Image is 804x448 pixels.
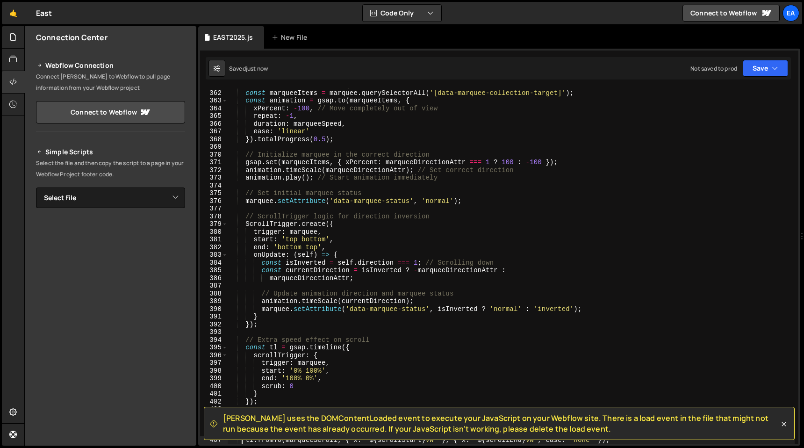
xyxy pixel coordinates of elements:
div: 389 [200,297,228,305]
div: 369 [200,143,228,151]
div: 398 [200,367,228,375]
div: 375 [200,189,228,197]
div: 372 [200,166,228,174]
div: 386 [200,275,228,282]
div: 406 [200,429,228,437]
div: 366 [200,120,228,128]
a: Connect to Webflow [36,101,185,123]
h2: Webflow Connection [36,60,185,71]
div: 387 [200,282,228,290]
iframe: YouTube video player [36,224,186,308]
div: 379 [200,220,228,228]
div: 378 [200,213,228,221]
div: 384 [200,259,228,267]
div: 393 [200,328,228,336]
a: Ea [782,5,799,22]
iframe: YouTube video player [36,314,186,398]
div: East [36,7,52,19]
div: 401 [200,390,228,398]
div: 381 [200,236,228,244]
div: 396 [200,352,228,360]
div: 367 [200,128,228,136]
div: 402 [200,398,228,406]
div: 365 [200,112,228,120]
div: 377 [200,205,228,213]
div: 407 [200,436,228,444]
div: 376 [200,197,228,205]
div: 404 [200,413,228,421]
span: [PERSON_NAME] uses the DOMContentLoaded event to execute your JavaScript on your Webflow site. Th... [223,413,779,434]
p: Select the file and then copy the script to a page in your Webflow Project footer code. [36,158,185,180]
div: 364 [200,105,228,113]
div: 363 [200,97,228,105]
div: New File [272,33,311,42]
div: 388 [200,290,228,298]
div: 400 [200,383,228,390]
div: 370 [200,151,228,159]
div: 403 [200,405,228,413]
div: Not saved to prod [690,65,737,72]
div: 390 [200,305,228,313]
p: Connect [PERSON_NAME] to Webflow to pull page information from your Webflow project [36,71,185,94]
div: 382 [200,244,228,252]
div: 373 [200,174,228,182]
h2: Simple Scripts [36,146,185,158]
div: 391 [200,313,228,321]
div: 362 [200,89,228,97]
div: 371 [200,159,228,166]
button: Save [743,60,788,77]
div: 405 [200,421,228,429]
div: 383 [200,251,228,259]
a: 🤙 [2,2,25,24]
div: Saved [229,65,268,72]
a: Connect to Webflow [682,5,780,22]
div: 374 [200,182,228,190]
h2: Connection Center [36,32,108,43]
div: EAST2025.js [213,33,253,42]
div: 395 [200,344,228,352]
div: 392 [200,321,228,329]
div: 385 [200,267,228,275]
div: just now [246,65,268,72]
div: 368 [200,136,228,144]
div: 397 [200,359,228,367]
div: 380 [200,228,228,236]
div: 394 [200,336,228,344]
div: 399 [200,375,228,383]
button: Code Only [363,5,441,22]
